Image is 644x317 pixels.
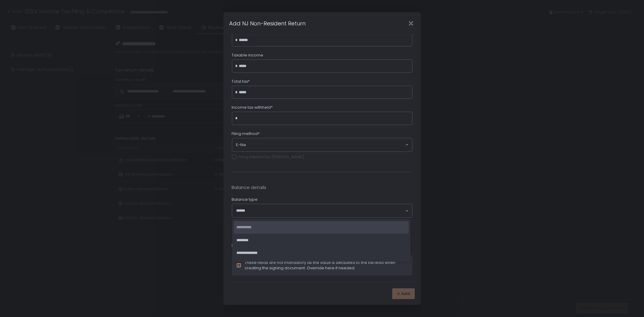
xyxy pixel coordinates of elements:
span: Income tax withheld* [232,105,273,110]
h1: Add NJ Non-Resident Return [229,19,306,27]
span: Balance type [232,197,258,202]
input: Search for option [236,208,405,214]
span: E-file [236,142,246,148]
div: Search for option [232,138,412,152]
div: Close [402,20,421,27]
span: Balance details [232,184,412,191]
input: Search for option [246,142,405,148]
span: Taxable income [232,53,264,58]
div: Search for option [232,204,412,217]
div: These fields are not mandatory as the value is defaulted to the tax lead when creating the signin... [245,260,408,271]
span: Total tax* [232,79,250,84]
span: Preparer full name [232,282,269,287]
span: Preparer info [232,242,412,249]
span: Filing method* [232,131,260,136]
